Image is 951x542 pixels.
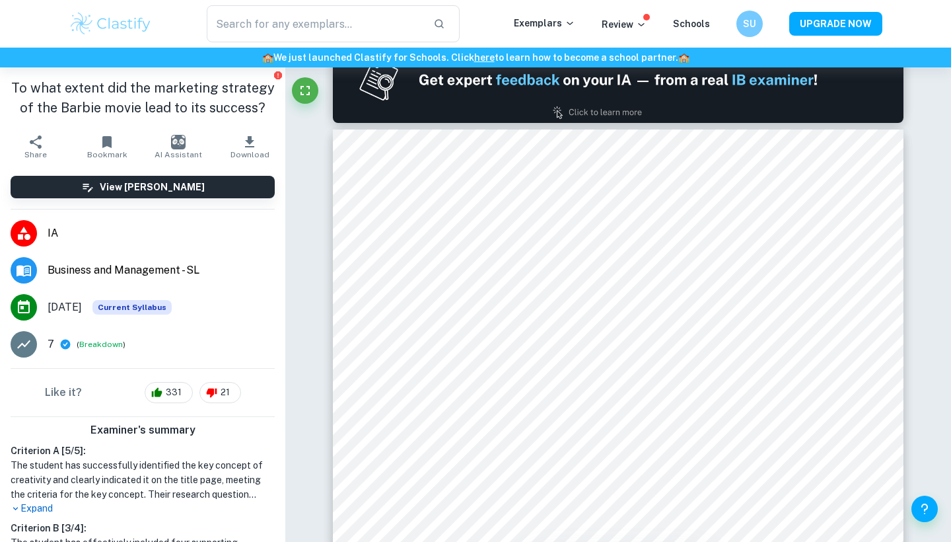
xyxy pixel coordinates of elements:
[11,444,275,458] h6: Criterion A [ 5 / 5 ]:
[69,11,153,37] img: Clastify logo
[100,180,205,194] h6: View [PERSON_NAME]
[11,78,275,118] h1: To what extent did the marketing strategy of the Barbie movie lead to its success?
[514,16,575,30] p: Exemplars
[11,458,275,502] h1: The student has successfully identified the key concept of creativity and clearly indicated it on...
[292,77,318,104] button: Fullscreen
[71,128,143,165] button: Bookmark
[230,150,269,159] span: Download
[48,336,54,352] p: 7
[171,135,186,149] img: AI Assistant
[3,50,948,65] h6: We just launched Clastify for Schools. Click to learn how to become a school partner.
[92,300,172,315] span: Current Syllabus
[789,12,882,36] button: UPGRADE NOW
[24,150,47,159] span: Share
[262,52,273,63] span: 🏫
[273,70,283,80] button: Report issue
[11,502,275,516] p: Expand
[736,11,763,37] button: SU
[145,382,193,403] div: 331
[199,382,241,403] div: 21
[673,19,710,29] a: Schools
[11,176,275,198] button: View [PERSON_NAME]
[5,422,280,438] h6: Examiner's summary
[602,17,647,32] p: Review
[11,521,275,535] h6: Criterion B [ 3 / 4 ]:
[207,5,423,42] input: Search for any exemplars...
[474,52,495,63] a: here
[742,17,757,31] h6: SU
[678,52,689,63] span: 🏫
[79,338,123,350] button: Breakdown
[333,37,903,123] img: Ad
[155,150,202,159] span: AI Assistant
[48,262,275,278] span: Business and Management - SL
[214,128,285,165] button: Download
[87,150,127,159] span: Bookmark
[143,128,214,165] button: AI Assistant
[48,225,275,241] span: IA
[213,386,237,399] span: 21
[77,338,125,351] span: ( )
[45,385,82,401] h6: Like it?
[92,300,172,315] div: This exemplar is based on the current syllabus. Feel free to refer to it for inspiration/ideas wh...
[48,299,82,315] span: [DATE]
[158,386,189,399] span: 331
[911,496,938,522] button: Help and Feedback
